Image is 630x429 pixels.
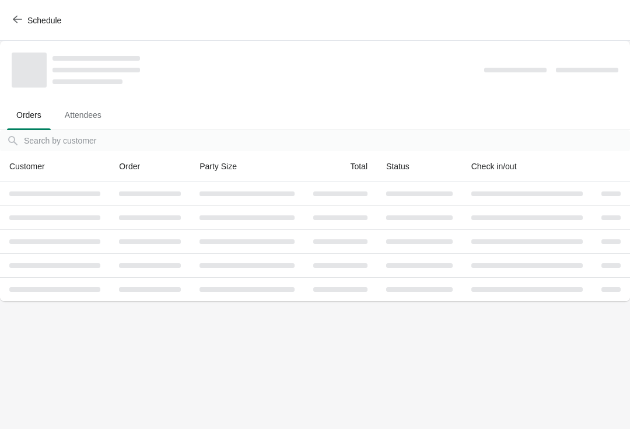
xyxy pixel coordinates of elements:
[23,130,630,151] input: Search by customer
[7,104,51,125] span: Orders
[190,151,304,182] th: Party Size
[462,151,592,182] th: Check in/out
[55,104,111,125] span: Attendees
[304,151,377,182] th: Total
[6,10,71,31] button: Schedule
[27,16,61,25] span: Schedule
[110,151,190,182] th: Order
[377,151,462,182] th: Status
